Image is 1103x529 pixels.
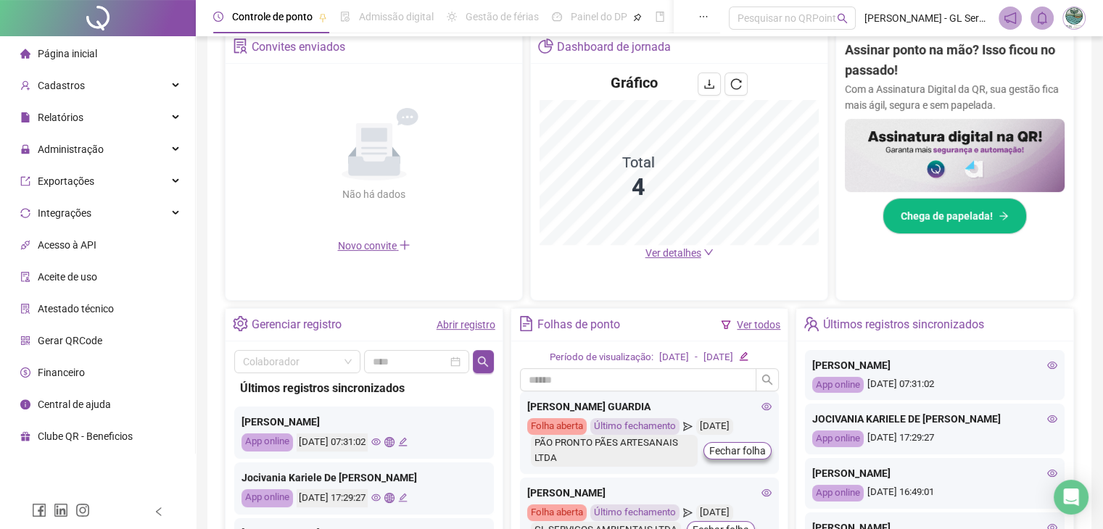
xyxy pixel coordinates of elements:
div: Folha aberta [527,418,587,435]
span: ellipsis [698,12,709,22]
div: Folhas de ponto [537,312,620,337]
span: Exportações [38,175,94,187]
span: solution [20,304,30,314]
span: Financeiro [38,367,85,378]
span: bell [1036,12,1049,25]
span: Gestão de férias [466,11,539,22]
div: [DATE] 17:29:27 [812,430,1057,447]
div: [DATE] [696,418,733,435]
span: team [804,316,819,331]
span: Admissão digital [359,11,434,22]
span: file-text [519,316,534,331]
button: Fechar folha [703,442,772,459]
span: send [683,418,693,435]
span: pushpin [633,13,642,22]
span: sun [447,12,457,22]
span: down [703,247,714,257]
span: Gerar QRCode [38,335,102,346]
span: Painel do DP [571,11,627,22]
div: [PERSON_NAME] [241,414,487,430]
span: setting [233,316,248,331]
span: global [384,493,394,502]
span: global [384,437,394,446]
span: book [655,12,665,22]
div: [PERSON_NAME] GUARDIA [527,399,772,415]
div: Último fechamento [590,504,679,521]
div: Últimos registros sincronizados [240,379,488,397]
div: App online [812,485,864,501]
span: home [20,49,30,59]
img: banner%2F02c71560-61a6-44d4-94b9-c8ab97240462.png [845,119,1065,192]
div: Não há dados [307,186,441,202]
div: JOCIVANIA KARIELE DE [PERSON_NAME] [812,411,1057,427]
div: [DATE] 07:31:02 [297,433,368,451]
div: PÃO PRONTO PÃES ARTESANAIS LTDA [531,435,698,467]
div: [PERSON_NAME] [812,465,1057,481]
span: dashboard [552,12,562,22]
div: [DATE] [659,350,689,365]
span: filter [721,320,731,330]
span: reload [730,78,742,90]
div: [DATE] [696,504,733,521]
div: Open Intercom Messenger [1054,480,1088,515]
span: edit [739,351,748,361]
span: Fechar folha [709,443,766,459]
span: Aceite de uso [38,271,97,283]
span: dollar [20,367,30,378]
span: qrcode [20,336,30,346]
div: [DATE] [703,350,733,365]
span: Integrações [38,207,91,219]
span: solution [233,38,248,54]
img: 86609 [1063,7,1085,29]
span: notification [1004,12,1017,25]
p: Com a Assinatura Digital da QR, sua gestão fica mais ágil, segura e sem papelada. [845,81,1065,113]
span: eye [371,493,381,502]
span: lock [20,144,30,154]
span: pie-chart [538,38,553,54]
div: Período de visualização: [550,350,653,365]
a: Ver detalhes down [645,247,714,259]
span: clock-circle [213,12,223,22]
span: Chega de papelada! [901,208,993,224]
span: Controle de ponto [232,11,313,22]
button: Chega de papelada! [883,198,1027,234]
span: Acesso à API [38,239,96,251]
span: sync [20,208,30,218]
a: Abrir registro [437,319,495,330]
div: [PERSON_NAME] [527,485,772,501]
span: file-done [340,12,350,22]
span: send [683,504,693,521]
span: audit [20,272,30,282]
div: App online [812,430,864,447]
span: Cadastros [38,80,85,91]
span: facebook [32,503,46,517]
span: linkedin [54,503,68,517]
span: Clube QR - Beneficios [38,430,133,442]
h2: Assinar ponto na mão? Isso ficou no passado! [845,40,1065,81]
span: download [703,78,715,90]
div: [PERSON_NAME] [812,357,1057,373]
span: eye [1047,468,1057,478]
span: arrow-right [999,211,1009,221]
span: Novo convite [338,240,410,251]
span: Página inicial [38,48,97,59]
div: [DATE] 16:49:01 [812,485,1057,501]
span: user-add [20,80,30,91]
div: Últimos registros sincronizados [823,312,984,337]
span: edit [398,493,408,502]
div: Folha aberta [527,504,587,521]
div: Último fechamento [590,418,679,435]
span: eye [1047,414,1057,424]
div: - [695,350,698,365]
span: plus [399,239,410,251]
span: Ver detalhes [645,247,701,259]
span: gift [20,431,30,441]
div: Gerenciar registro [252,312,342,337]
div: Convites enviados [252,35,345,59]
span: eye [761,488,772,498]
div: App online [241,433,293,451]
span: instagram [75,503,90,517]
span: Relatórios [38,112,83,123]
div: Dashboard de jornada [557,35,671,59]
span: export [20,176,30,186]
